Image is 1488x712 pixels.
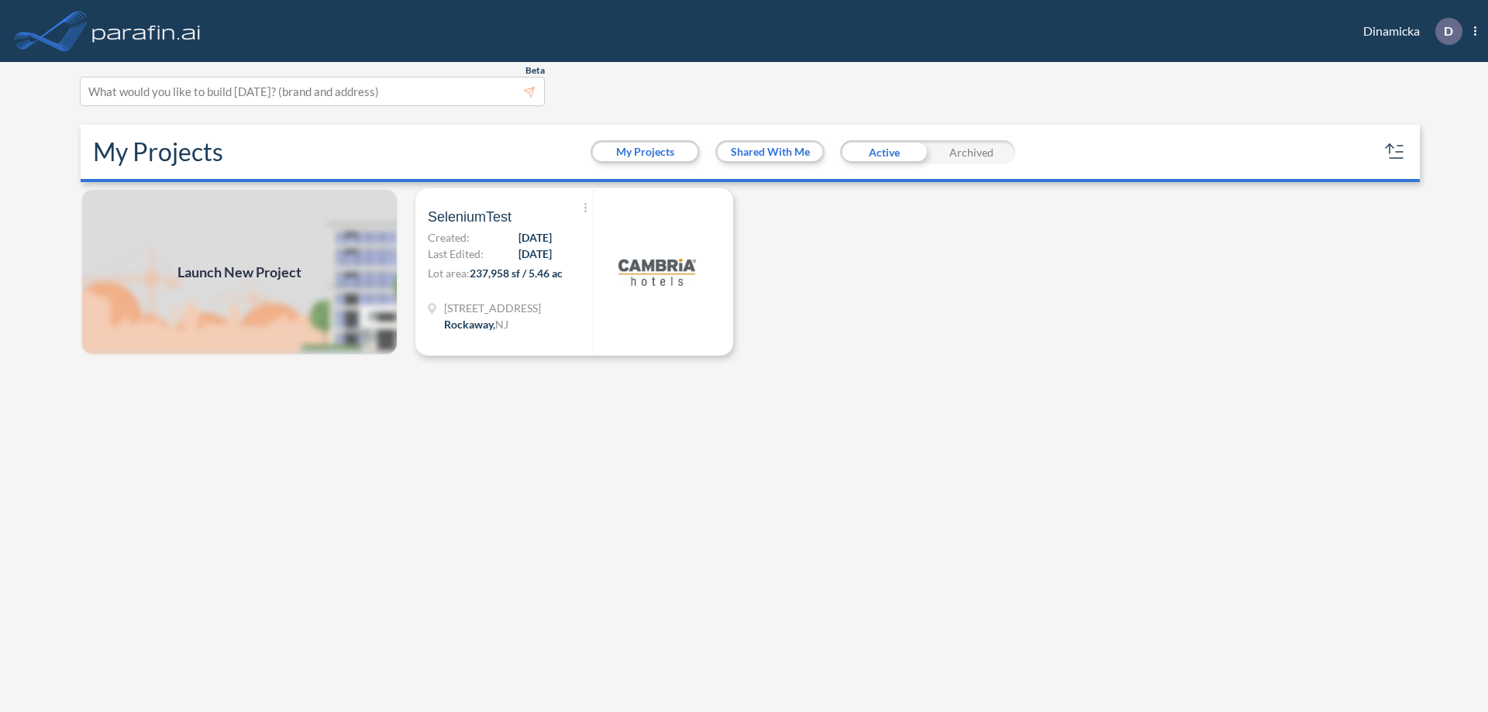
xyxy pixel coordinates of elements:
[81,188,398,356] a: Launch New Project
[593,143,697,161] button: My Projects
[618,233,696,311] img: logo
[525,64,545,77] span: Beta
[177,262,301,283] span: Launch New Project
[428,267,470,280] span: Lot area:
[495,318,508,331] span: NJ
[470,267,563,280] span: 237,958 sf / 5.46 ac
[928,140,1015,163] div: Archived
[718,143,822,161] button: Shared With Me
[428,229,470,246] span: Created:
[1444,24,1453,38] p: D
[444,316,508,332] div: Rockaway, NJ
[840,140,928,163] div: Active
[1340,18,1476,45] div: Dinamicka
[1383,139,1407,164] button: sort
[518,229,552,246] span: [DATE]
[428,208,511,226] span: SeleniumTest
[428,246,484,262] span: Last Edited:
[93,137,223,167] h2: My Projects
[89,15,204,46] img: logo
[444,300,541,316] span: 321 Mt Hope Ave
[444,318,495,331] span: Rockaway ,
[81,188,398,356] img: add
[518,246,552,262] span: [DATE]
